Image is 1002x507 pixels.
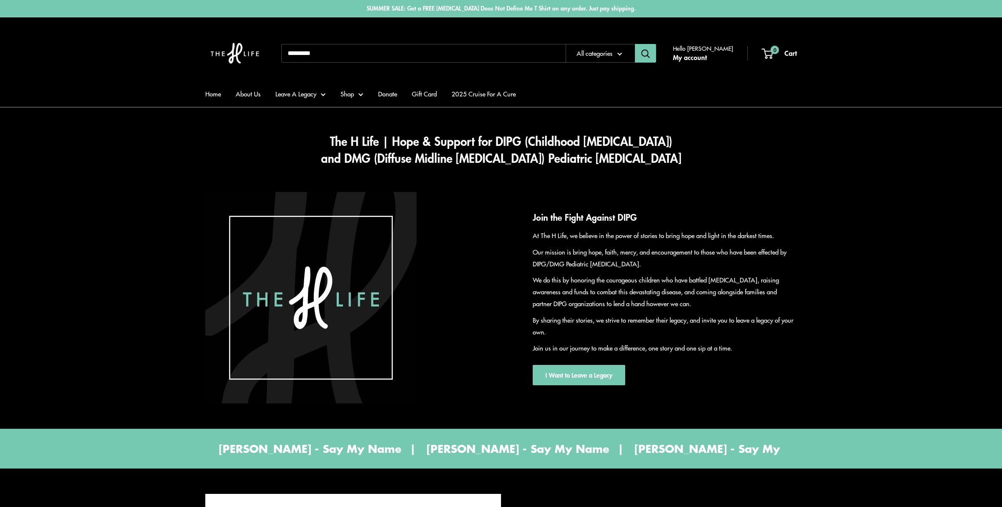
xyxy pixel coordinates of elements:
[275,88,326,100] a: Leave A Legacy
[533,365,625,385] a: I Want to Leave a Legacy
[533,246,797,270] p: Our mission is bring hope, faith, mercy, and encouragement to those who have been effected by DIP...
[784,48,797,58] span: Cart
[533,211,797,224] h2: Join the Fight Against DIPG
[762,47,797,60] a: 0 Cart
[533,342,797,354] p: Join us in our journey to make a difference, one story and one sip at a time.
[205,26,264,81] img: The H Life
[412,88,437,100] a: Gift Card
[533,314,797,338] p: By sharing their stories, we strive to remember their legacy, and invite you to leave a legacy of...
[427,442,624,455] span: [PERSON_NAME] - Say My Name |
[533,230,797,241] p: At The H Life, we believe in the power of stories to bring hope and light in the darkest times.
[205,133,797,167] h1: The H Life | Hope & Support for DIPG (Childhood [MEDICAL_DATA]) and DMG (Diffuse Midline [MEDICAL...
[219,442,416,455] span: [PERSON_NAME] - Say My Name |
[771,46,779,54] span: 0
[673,51,707,64] a: My account
[205,192,417,403] img: The H Life logo
[533,274,797,310] p: We do this by honoring the courageous children who have battled [MEDICAL_DATA], raising awareness...
[635,44,656,63] button: Search
[340,88,363,100] a: Shop
[205,88,221,100] a: Home
[378,88,397,100] a: Donate
[673,43,733,54] span: Hello [PERSON_NAME]
[236,88,261,100] a: About Us
[452,88,516,100] a: 2025 Cruise For A Cure
[281,44,566,63] input: Search...
[634,442,831,455] span: [PERSON_NAME] - Say My Name |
